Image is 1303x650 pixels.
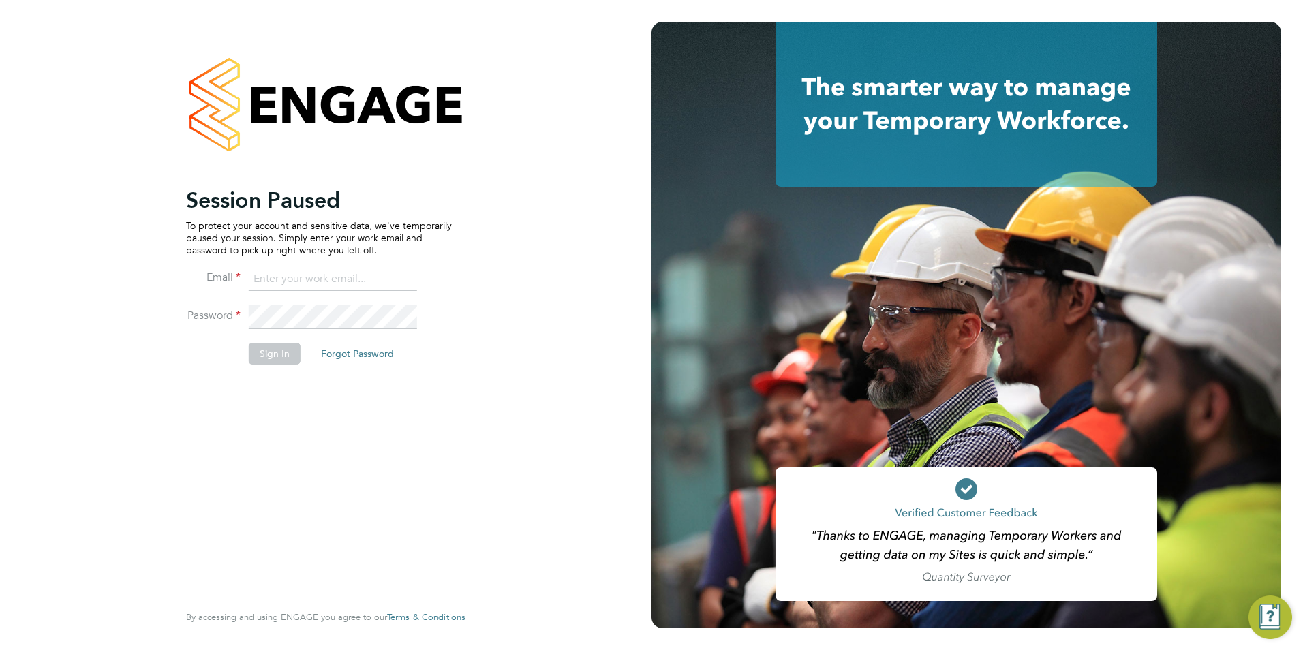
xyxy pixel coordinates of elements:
a: Terms & Conditions [387,612,465,623]
h2: Session Paused [186,187,452,214]
button: Engage Resource Center [1248,595,1292,639]
button: Sign In [249,343,301,365]
label: Password [186,309,241,323]
span: By accessing and using ENGAGE you agree to our [186,611,465,623]
input: Enter your work email... [249,267,417,292]
p: To protect your account and sensitive data, we've temporarily paused your session. Simply enter y... [186,219,452,257]
label: Email [186,270,241,285]
button: Forgot Password [310,343,405,365]
span: Terms & Conditions [387,611,465,623]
